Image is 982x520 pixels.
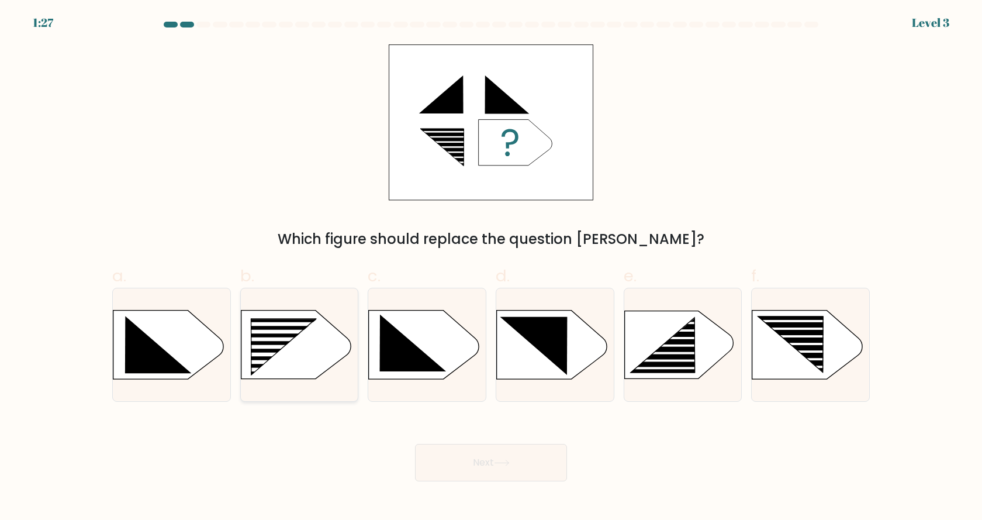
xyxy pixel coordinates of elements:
div: Level 3 [912,14,949,32]
span: e. [624,264,637,287]
span: a. [112,264,126,287]
div: Which figure should replace the question [PERSON_NAME]? [119,229,863,250]
button: Next [415,444,567,481]
span: c. [368,264,381,287]
span: b. [240,264,254,287]
div: 1:27 [33,14,53,32]
span: f. [751,264,759,287]
span: d. [496,264,510,287]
